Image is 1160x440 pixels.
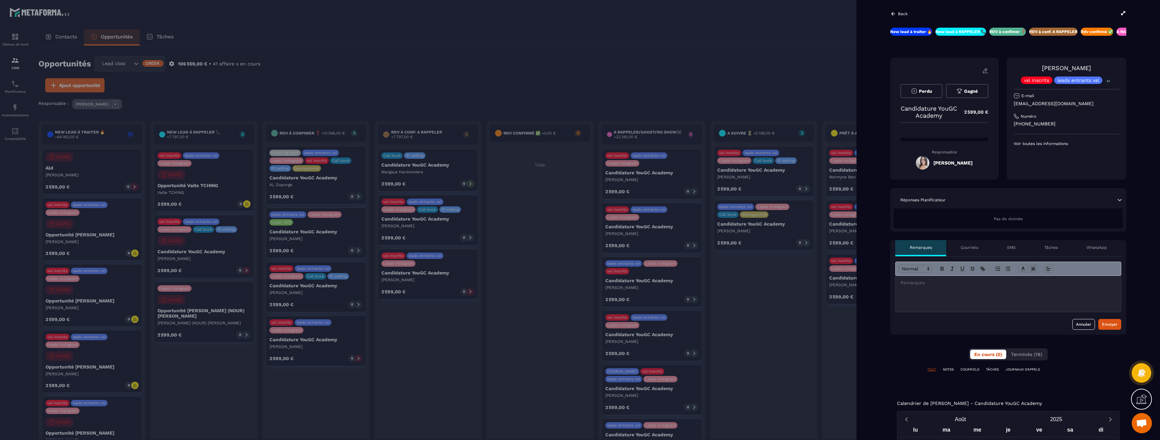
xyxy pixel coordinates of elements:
[1007,245,1016,250] p: SMS
[957,106,988,119] p: 2 599,00 €
[1011,352,1042,357] span: Terminés (18)
[1014,121,1120,127] p: [PHONE_NUMBER]
[1098,319,1121,330] button: Envoyer
[946,84,988,98] button: Gagné
[1008,413,1104,425] button: Open years overlay
[1102,321,1118,328] div: Envoyer
[927,367,936,372] p: TOUT
[1072,319,1095,330] button: Annuler
[900,105,957,119] p: Candidature YouGC Academy
[931,425,962,437] div: ma
[962,425,993,437] div: me
[1055,425,1086,437] div: sa
[1104,415,1116,424] button: Next month
[970,350,1006,359] button: En cours (0)
[1086,245,1107,250] p: WhatsApp
[1044,245,1058,250] p: Tâches
[1014,141,1120,146] p: Voir toutes les informations
[974,352,1002,357] span: En cours (0)
[1104,78,1112,85] p: +1
[900,425,931,437] div: lu
[1132,413,1152,433] a: Ouvrir le chat
[912,413,1008,425] button: Open months overlay
[910,245,932,250] p: Remarques
[1085,425,1116,437] div: di
[900,150,988,154] p: Responsable
[897,401,1042,406] p: Calendrier de [PERSON_NAME] - Candidature YouGC Academy
[919,89,932,94] span: Perdu
[961,245,978,250] p: Courriels
[943,367,954,372] p: NOTES
[1014,100,1120,107] p: [EMAIL_ADDRESS][DOMAIN_NAME]
[1024,425,1055,437] div: ve
[933,160,973,166] h5: [PERSON_NAME]
[1021,114,1036,119] p: Numéro
[964,89,978,94] span: Gagné
[1057,78,1099,83] p: leads entrants vsl
[900,84,942,98] button: Perdu
[994,216,1023,221] span: Pas de donnée
[1006,367,1040,372] p: JOURNAUX D'APPELS
[1024,78,1049,83] p: vsl inscrits
[993,425,1024,437] div: je
[900,415,912,424] button: Previous month
[1021,93,1034,98] p: E-mail
[1042,64,1091,71] a: [PERSON_NAME]
[1007,350,1046,359] button: Terminés (18)
[900,197,946,203] p: Réponses Planificateur
[986,367,999,372] p: TÂCHES
[960,367,979,372] p: COURRIELS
